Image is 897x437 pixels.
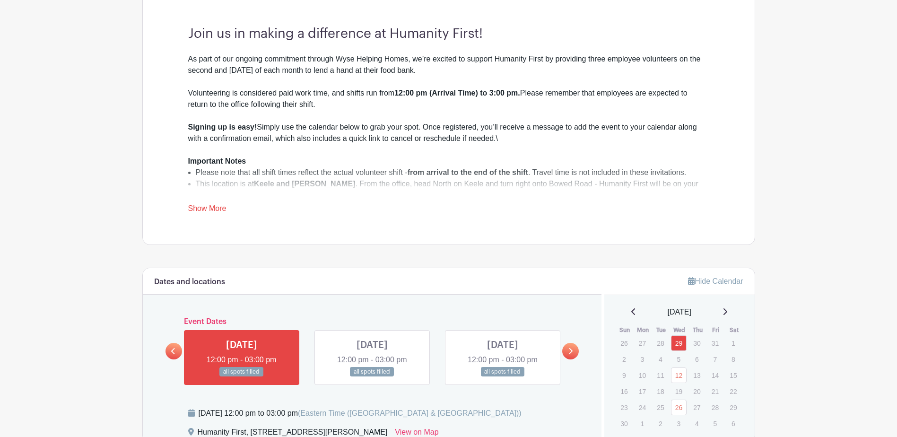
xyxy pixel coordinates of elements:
[188,53,709,87] div: As part of our ongoing commitment through Wyse Helping Homes, we’re excited to support Humanity F...
[653,352,668,367] p: 4
[707,416,723,431] p: 5
[188,122,709,167] div: Simply use the calendar below to grab your spot. Once registered, you’ll receive a message to add...
[688,277,743,285] a: Hide Calendar
[408,168,528,176] strong: from arrival to the end of the shift
[635,368,650,383] p: 10
[634,325,653,335] th: Mon
[653,368,668,383] p: 11
[616,400,632,415] p: 23
[616,352,632,367] p: 2
[635,384,650,399] p: 17
[689,384,705,399] p: 20
[196,178,709,201] li: This location is at . From the office, head North on Keele and turn right onto Bowed Road - Human...
[616,325,634,335] th: Sun
[298,409,522,417] span: (Eastern Time ([GEOGRAPHIC_DATA] & [GEOGRAPHIC_DATA]))
[671,335,687,351] a: 29
[689,336,705,350] p: 30
[254,180,355,188] strong: Keele and [PERSON_NAME]
[725,336,741,350] p: 1
[182,317,563,326] h6: Event Dates
[653,384,668,399] p: 18
[671,384,687,399] p: 19
[652,325,671,335] th: Tue
[671,325,689,335] th: Wed
[616,416,632,431] p: 30
[196,167,709,178] li: Please note that all shift times reflect the actual volunteer shift - . Travel time is not includ...
[394,89,520,97] strong: 12:00 pm (Arrival Time) to 3:00 pm.
[707,400,723,415] p: 28
[635,416,650,431] p: 1
[725,400,741,415] p: 29
[671,367,687,383] a: 12
[671,400,687,415] a: 26
[725,368,741,383] p: 15
[653,336,668,350] p: 28
[725,416,741,431] p: 6
[707,384,723,399] p: 21
[188,157,246,165] strong: Important Notes
[635,352,650,367] p: 3
[616,368,632,383] p: 9
[616,336,632,350] p: 26
[635,400,650,415] p: 24
[188,87,709,122] div: Volunteering is considered paid work time, and shifts run from Please remember that employees are...
[188,204,226,216] a: Show More
[653,400,668,415] p: 25
[688,325,707,335] th: Thu
[154,278,225,287] h6: Dates and locations
[199,408,522,419] div: [DATE] 12:00 pm to 03:00 pm
[707,352,723,367] p: 7
[635,336,650,350] p: 27
[707,336,723,350] p: 31
[188,123,257,131] strong: Signing up is easy!
[668,306,691,318] span: [DATE]
[725,352,741,367] p: 8
[725,384,741,399] p: 22
[707,368,723,383] p: 14
[725,325,743,335] th: Sat
[689,352,705,367] p: 6
[616,384,632,399] p: 16
[671,416,687,431] p: 3
[671,352,687,367] p: 5
[707,325,725,335] th: Fri
[188,26,709,42] h3: Join us in making a difference at Humanity First!
[689,416,705,431] p: 4
[653,416,668,431] p: 2
[689,368,705,383] p: 13
[689,400,705,415] p: 27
